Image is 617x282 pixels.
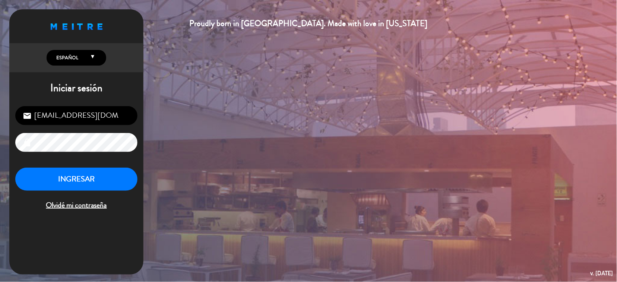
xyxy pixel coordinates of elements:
i: email [23,111,32,120]
div: v. [DATE] [591,268,613,278]
button: INGRESAR [15,168,137,191]
span: Olvidé mi contraseña [15,199,137,212]
input: Correo Electrónico [15,106,137,125]
i: lock [23,138,32,147]
h1: Iniciar sesión [9,82,143,95]
span: Español [54,54,78,61]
